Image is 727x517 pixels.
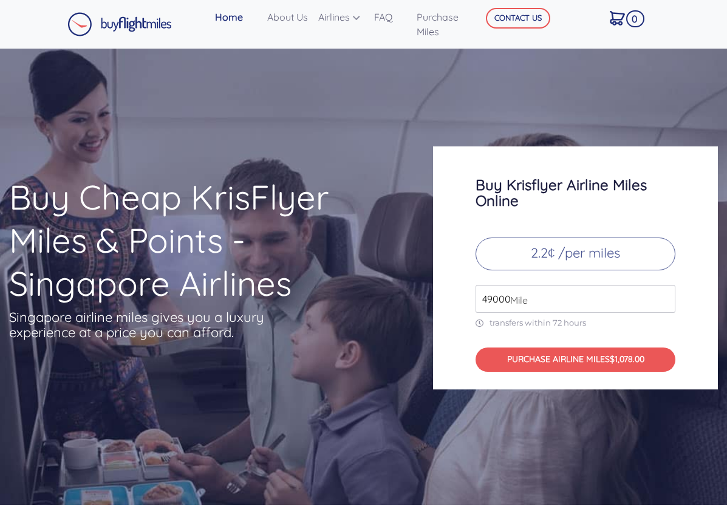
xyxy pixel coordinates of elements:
[605,5,642,30] a: 0
[369,5,412,29] a: FAQ
[476,348,675,372] button: PURCHASE AIRLINE MILES$1,078.00
[486,8,550,29] button: CONTACT US
[9,176,386,305] h1: Buy Cheap KrisFlyer Miles & Points - Singapore Airlines
[9,310,282,340] p: Singapore airline miles gives you a luxury experience at a price you can afford.
[476,318,675,328] p: transfers within 72 hours
[626,10,645,27] span: 0
[504,293,528,307] span: Mile
[210,5,262,29] a: Home
[412,5,478,44] a: Purchase Miles
[476,177,675,208] h3: Buy Krisflyer Airline Miles Online
[610,11,625,26] img: Cart
[262,5,313,29] a: About Us
[67,9,172,39] a: Buy Flight Miles Logo
[67,12,172,36] img: Buy Flight Miles Logo
[610,354,644,365] span: $1,078.00
[476,238,675,270] p: 2.2¢ /per miles
[313,5,369,29] a: Airlines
